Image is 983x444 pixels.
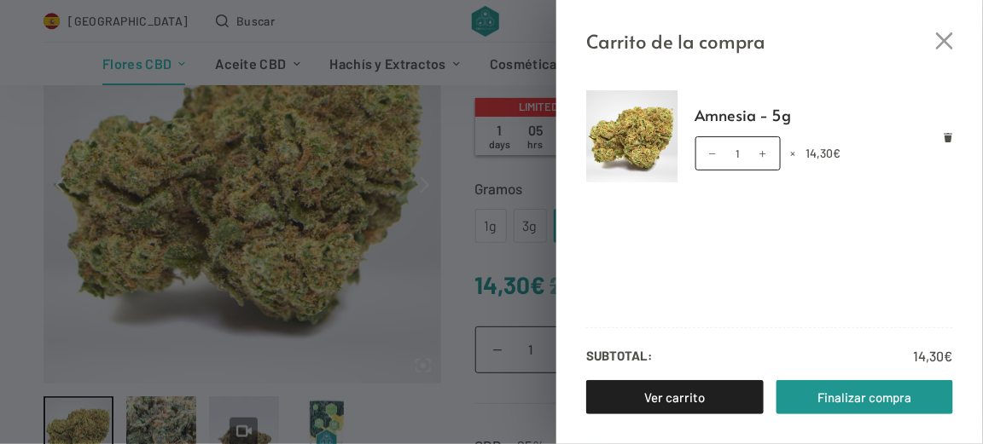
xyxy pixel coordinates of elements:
[695,102,954,128] a: Amnesia - 5g
[806,146,841,160] bdi: 14,30
[791,146,796,160] span: ×
[586,380,764,414] a: Ver carrito
[945,348,953,364] span: €
[695,136,781,170] input: Cantidad de productos
[777,380,954,414] a: Finalizar compra
[586,26,765,56] span: Carrito de la compra
[834,146,841,160] span: €
[944,132,953,141] a: Eliminar Amnesia - 5g del carrito
[936,32,953,49] button: Cerrar el cajón del carrito
[586,345,652,367] strong: Subtotal:
[914,348,953,364] bdi: 14,30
